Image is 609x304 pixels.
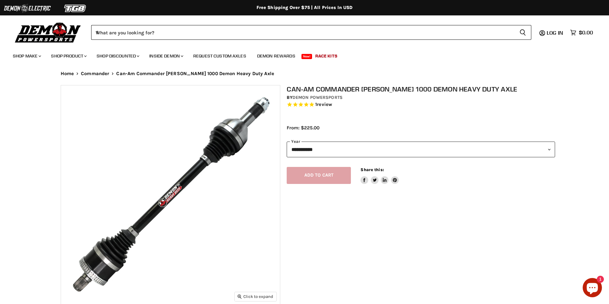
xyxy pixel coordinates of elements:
span: Can-Am Commander [PERSON_NAME] 1000 Demon Heavy Duty Axle [116,71,274,76]
select: year [287,142,555,157]
div: by [287,94,555,101]
input: When autocomplete results are available use up and down arrows to review and enter to select [91,25,514,40]
span: review [317,101,332,107]
a: Inside Demon [144,49,187,63]
span: From: $225.00 [287,125,319,131]
a: Demon Rewards [252,49,300,63]
ul: Main menu [8,47,591,63]
span: New! [301,54,312,59]
img: TGB Logo 2 [51,2,100,14]
a: Log in [544,30,567,36]
a: Shop Product [46,49,91,63]
a: $0.00 [567,28,596,37]
button: Click to expand [235,292,276,301]
aside: Share this: [361,167,399,184]
form: Product [91,25,531,40]
a: Home [61,71,74,76]
inbox-online-store-chat: Shopify online store chat [581,278,604,299]
span: 1 reviews [315,101,332,107]
span: Log in [547,30,563,36]
h1: Can-Am Commander [PERSON_NAME] 1000 Demon Heavy Duty Axle [287,85,555,93]
span: Share this: [361,167,384,172]
a: Request Custom Axles [188,49,251,63]
span: Click to expand [238,294,273,299]
nav: Breadcrumbs [48,71,561,76]
a: Demon Powersports [292,95,343,100]
div: Free Shipping Over $75 | All Prices In USD [48,5,561,11]
a: Race Kits [310,49,342,63]
span: Rated 5.0 out of 5 stars 1 reviews [287,101,555,108]
span: $0.00 [579,30,593,36]
a: Shop Discounted [92,49,143,63]
a: Shop Make [8,49,45,63]
img: Demon Electric Logo 2 [3,2,51,14]
img: Demon Powersports [13,21,83,44]
a: Commander [81,71,109,76]
button: Search [514,25,531,40]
